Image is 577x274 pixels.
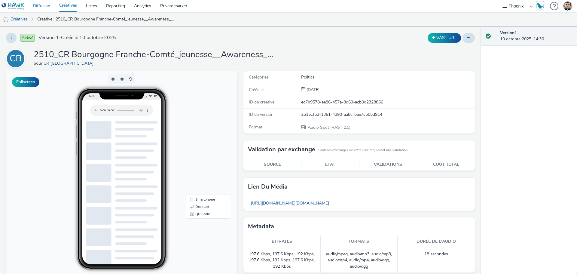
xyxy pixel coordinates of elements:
span: Desktop [189,134,203,137]
span: Activé [20,34,35,42]
span: Créée le [249,87,264,93]
th: Source [243,159,301,171]
span: Format [249,124,262,130]
div: Politics [301,74,474,80]
small: Seuls les exchanges de cette liste requièrent une validation [318,148,408,153]
li: Smartphone [181,125,224,132]
td: 18 secondes [398,248,475,273]
button: VAST URL [428,33,461,43]
img: audio [3,17,9,23]
h3: Lien du média [248,182,288,191]
th: Durée de l'audio [398,236,475,248]
th: Coût total [417,159,475,171]
div: CB [10,50,22,67]
span: 14:36 [83,23,89,26]
th: Validations [359,159,417,171]
button: Fullscreen [12,77,39,87]
h1: 2510_CR Bourgogne Franche-Comté_jeunesse__Awareness_Audio_Phoenix_Phoenix_Multi sites and apps_Au... [34,49,274,60]
span: Catégories [249,74,269,80]
span: [DATE] [305,87,319,93]
th: Formats [321,236,398,248]
img: Hawk Academy [536,1,545,11]
strong: Version 1 [500,30,517,36]
div: Dupliquer la créative en un VAST URL [426,33,463,43]
span: ID de créative [249,99,274,105]
th: Bitrates [243,236,321,248]
a: CB [6,56,28,61]
a: [URL][DOMAIN_NAME][DOMAIN_NAME] [248,197,332,209]
a: CR [GEOGRAPHIC_DATA] [44,60,96,66]
div: Création 10 octobre 2025, 14:36 [305,87,319,93]
a: Créative : 2510_CR Bourgogne Franche-Comté_jeunesse__Awareness_Audio_Phoenix_Phoenix_Multi sites ... [34,12,179,26]
span: pour [34,60,44,66]
li: QR Code [181,139,224,146]
span: Smartphone [189,126,209,130]
div: 10 octobre 2025, 14:36 [500,30,572,42]
th: Etat [301,159,359,171]
td: audio/mpeg, audio/mp3, audio/mp3, audio/mp4, audio/mp4, audio/ogg, audio/ogg [321,248,398,273]
img: undefined Logo [2,2,25,10]
div: ec7b9578-ee86-457a-8d69-acb0d2328866 [301,99,474,105]
span: ID de version [249,112,273,117]
img: Thibaut CAVET [563,2,572,11]
li: Desktop [181,132,224,139]
span: Version 1 - Créée le 10 octobre 2025 [38,34,116,41]
a: Hawk Academy [536,1,547,11]
h3: Validation par exchange [248,145,315,154]
span: Audio Spot (VAST 2.0) [307,125,350,130]
div: 2b15cf5d-1351-4390-aa8c-bae7cb05d914 [301,112,474,118]
td: 197.6 Kbps, 197.6 Kbps, 192 Kbps, 197.6 Kbps, 192 Kbps, 197.6 Kbps, 192 Kbps [243,248,321,273]
span: QR Code [189,141,204,144]
h3: Metadata [248,222,274,231]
